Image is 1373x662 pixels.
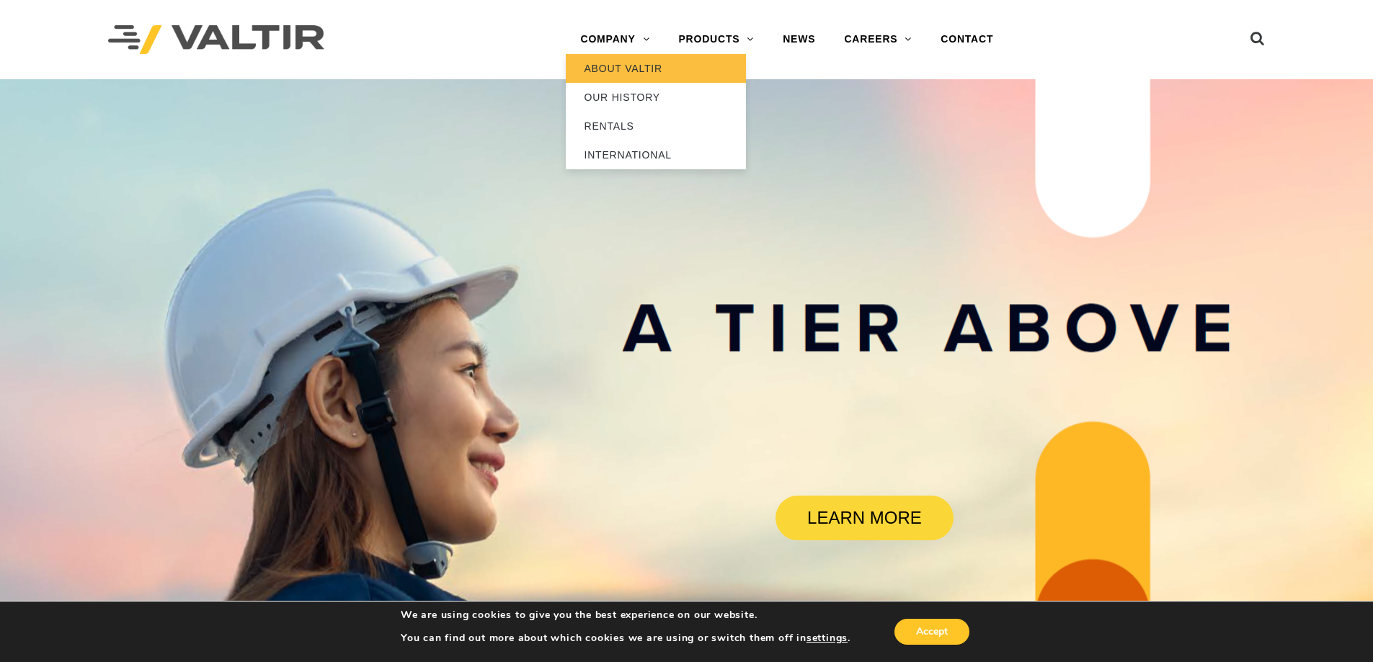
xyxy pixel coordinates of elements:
a: RENTALS [566,112,746,140]
a: LEARN MORE [776,496,953,540]
a: COMPANY [566,25,664,54]
a: CAREERS [830,25,926,54]
button: Accept [894,619,969,645]
a: PRODUCTS [664,25,768,54]
button: settings [807,632,848,645]
a: NEWS [768,25,830,54]
p: We are using cookies to give you the best experience on our website. [401,609,850,622]
a: ABOUT VALTIR [566,54,746,83]
p: You can find out more about which cookies we are using or switch them off in . [401,632,850,645]
a: OUR HISTORY [566,83,746,112]
img: Valtir [108,25,324,55]
a: CONTACT [926,25,1008,54]
a: INTERNATIONAL [566,140,746,169]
